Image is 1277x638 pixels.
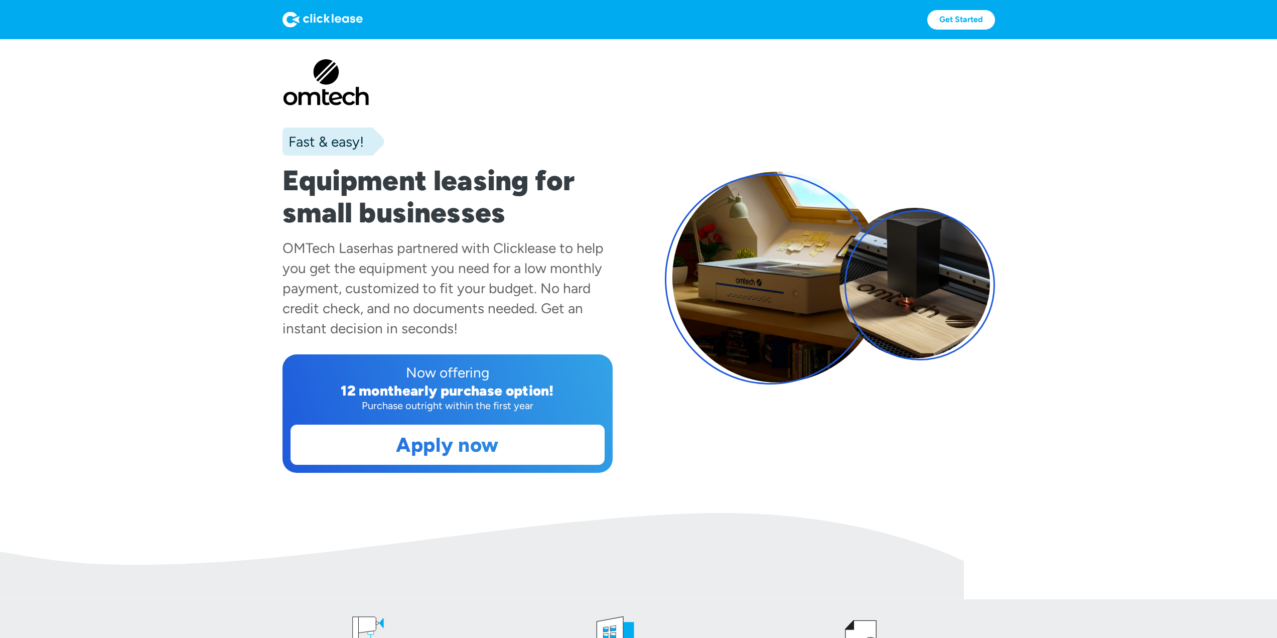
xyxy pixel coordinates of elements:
div: Purchase outright within the first year [291,399,605,413]
div: 12 month [341,382,402,399]
h1: Equipment leasing for small businesses [282,165,613,229]
a: Get Started [927,10,995,30]
img: Logo [282,12,363,28]
div: OMTech Laser [282,239,372,257]
div: has partnered with Clicklease to help you get the equipment you need for a low monthly payment, c... [282,239,604,337]
div: early purchase option! [402,382,554,399]
div: Fast & easy! [282,132,364,152]
a: Apply now [291,425,604,464]
div: Now offering [291,362,605,382]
